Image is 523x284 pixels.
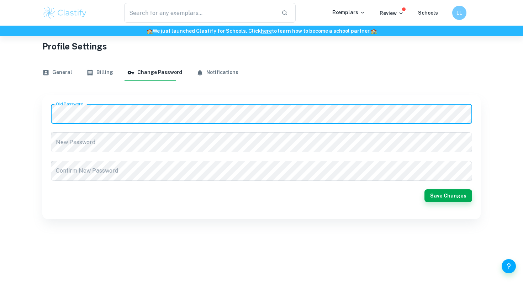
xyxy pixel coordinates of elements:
[196,64,238,81] button: Notifications
[42,64,72,81] button: General
[42,40,481,53] h1: Profile Settings
[42,6,88,20] img: Clastify logo
[127,64,182,81] button: Change Password
[424,189,472,202] button: Save Changes
[124,3,276,23] input: Search for any exemplars...
[56,101,83,107] label: Old Password
[502,259,516,273] button: Help and Feedback
[1,27,522,35] h6: We just launched Clastify for Schools. Click to learn how to become a school partner.
[418,10,438,16] a: Schools
[455,9,464,17] h6: LL
[452,6,466,20] button: LL
[261,28,272,34] a: here
[371,28,377,34] span: 🏫
[147,28,153,34] span: 🏫
[86,64,113,81] button: Billing
[332,9,365,16] p: Exemplars
[380,9,404,17] p: Review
